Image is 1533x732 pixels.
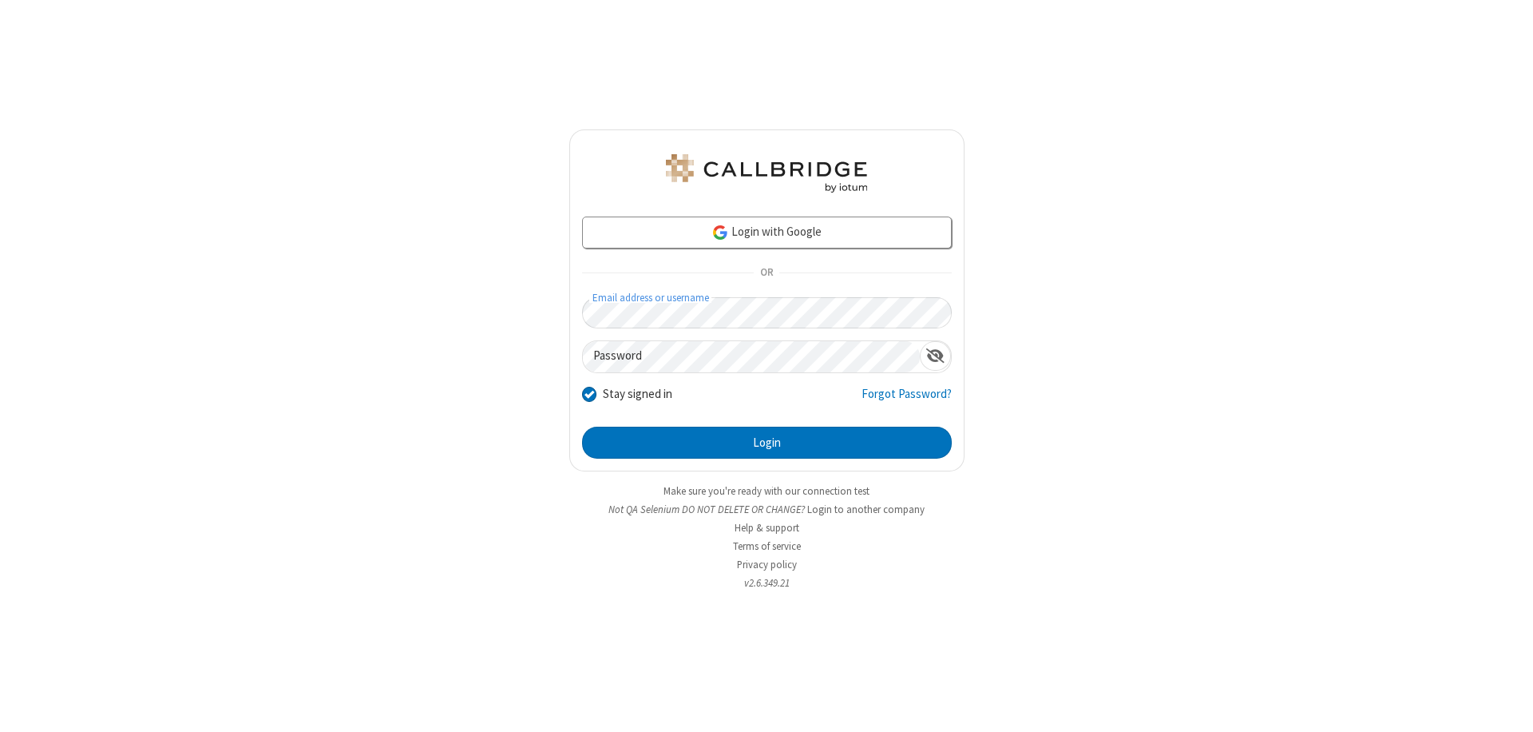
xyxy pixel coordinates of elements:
a: Forgot Password? [862,385,952,416]
button: Login to another company [807,502,925,517]
a: Login with Google [582,217,952,249]
li: v2.6.349.21 [569,575,965,591]
a: Make sure you're ready with our connection test [664,484,869,498]
div: Show password [920,341,951,371]
a: Terms of service [733,539,801,553]
img: QA Selenium DO NOT DELETE OR CHANGE [663,154,870,193]
input: Email address or username [582,297,952,328]
button: Login [582,427,952,459]
a: Privacy policy [737,558,797,571]
a: Help & support [735,521,799,535]
li: Not QA Selenium DO NOT DELETE OR CHANGE? [569,502,965,517]
img: google-icon.png [711,224,729,241]
input: Password [583,341,920,372]
label: Stay signed in [603,385,672,404]
span: OR [754,262,779,284]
